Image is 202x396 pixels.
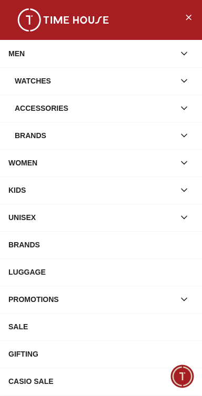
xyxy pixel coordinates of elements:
div: CASIO SALE [8,372,194,391]
div: PROMOTIONS [8,290,175,309]
div: SALE [8,317,194,336]
div: UNISEX [8,208,175,227]
div: Accessories [15,99,175,118]
div: KIDS [8,181,175,200]
div: GIFTING [8,345,194,363]
div: MEN [8,44,175,63]
button: Close Menu [180,8,197,25]
div: Brands [15,126,175,145]
div: WOMEN [8,153,175,172]
div: BRANDS [8,235,194,254]
img: ... [11,8,116,32]
div: LUGGAGE [8,263,194,282]
div: Watches [15,71,175,90]
div: Chat Widget [171,365,194,388]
